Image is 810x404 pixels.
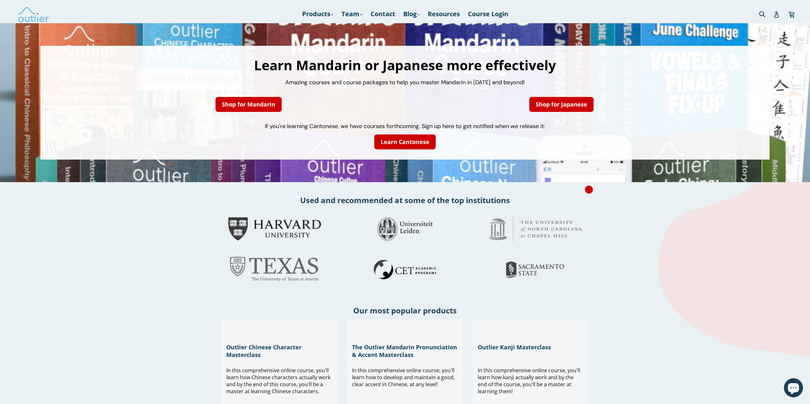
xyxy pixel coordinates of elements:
[782,378,805,399] inbox-online-store-chat: Shopify online store chat
[215,97,282,112] a: Shop for Mandarin
[47,58,763,72] h1: Learn Mandarin or Japanese more effectively
[367,8,398,20] a: Contact
[757,7,775,20] input: Search
[478,367,580,395] span: In this comprehensive online course, you'll learn how kanji actually work and by the end of the c...
[338,8,366,20] a: Team
[478,343,584,351] h3: Outlier Kanji Masterclass
[400,8,423,20] a: Blog
[265,122,545,130] span: If you're learning Cantonese, we have courses forthcoming. Sign up here to get notified when we r...
[352,343,458,359] h3: The Outlier Mandarin Pronunciation & Accent Masterclass
[18,5,49,23] img: Outlier Linguistics
[465,8,511,20] a: Course Login
[425,8,463,20] a: Resources
[226,343,332,359] h3: Outlier Chinese Character Masterclass
[529,97,594,112] a: Shop for Japanese
[226,367,330,395] span: In this comprehensive online course, you'll learn how Chinese characters actually work and by the...
[374,134,436,149] a: Learn Cantonese
[299,8,337,20] a: Products
[285,79,525,86] span: Amazing courses and course packages to help you master Mandarin in [DATE] and beyond!
[352,367,455,388] span: In this comprehensive online course, you'll learn how to develop and maintain a good, clear accen...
